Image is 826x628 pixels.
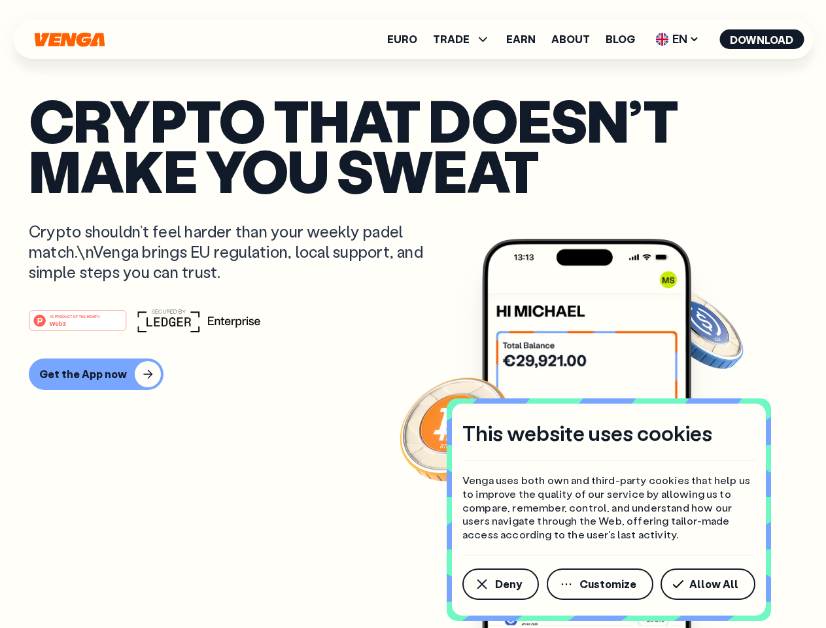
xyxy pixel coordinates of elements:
span: EN [651,29,704,50]
a: #1 PRODUCT OF THE MONTHWeb3 [29,317,127,334]
tspan: #1 PRODUCT OF THE MONTH [50,314,99,318]
tspan: Web3 [50,319,66,326]
h4: This website uses cookies [462,419,712,447]
div: Get the App now [39,368,127,381]
span: TRADE [433,34,470,44]
span: Allow All [689,579,738,589]
span: Deny [495,579,522,589]
p: Venga uses both own and third-party cookies that help us to improve the quality of our service by... [462,474,755,542]
a: About [551,34,590,44]
a: Get the App now [29,358,797,390]
span: TRADE [433,31,490,47]
p: Crypto that doesn’t make you sweat [29,95,797,195]
a: Blog [606,34,635,44]
button: Customize [547,568,653,600]
button: Allow All [661,568,755,600]
a: Earn [506,34,536,44]
img: flag-uk [655,33,668,46]
a: Euro [387,34,417,44]
img: USDC coin [652,281,746,375]
button: Download [719,29,804,49]
button: Deny [462,568,539,600]
span: Customize [579,579,636,589]
img: Bitcoin [397,370,515,487]
p: Crypto shouldn’t feel harder than your weekly padel match.\nVenga brings EU regulation, local sup... [29,221,442,283]
button: Get the App now [29,358,163,390]
svg: Home [33,32,106,47]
